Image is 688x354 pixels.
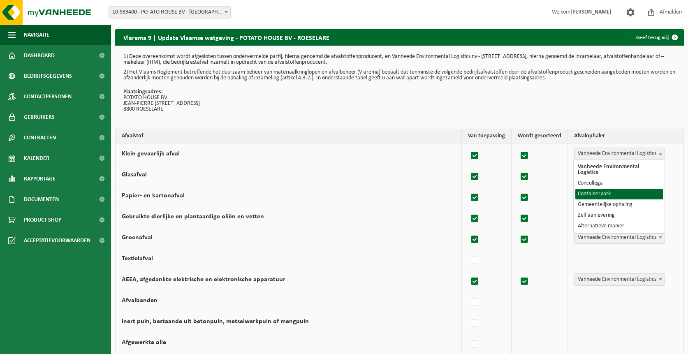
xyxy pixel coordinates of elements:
[24,230,90,251] span: Acceptatievoorwaarden
[24,169,56,189] span: Rapportage
[109,6,231,19] span: 10-989400 - POTATO HOUSE BV - ROESELARE
[123,89,676,112] p: POTATO HOUSE BV JEAN-PIERRE [STREET_ADDRESS] 8800 ROESELARE
[109,7,230,18] span: 10-989400 - POTATO HOUSE BV - ROESELARE
[575,189,663,199] li: Containerpark
[122,234,153,241] label: Groenafval
[574,231,665,244] span: Vanheede Environmental Logistics
[24,127,56,148] span: Contracten
[24,25,49,45] span: Navigatie
[574,148,665,160] span: Vanheede Environmental Logistics
[575,178,663,189] li: Concullega
[24,66,72,86] span: Bedrijfsgegevens
[570,9,612,15] strong: [PERSON_NAME]
[575,162,663,178] li: Vanheede Environmental Logistics
[574,232,665,243] span: Vanheede Environmental Logistics
[630,29,683,46] a: Geef terug vrij
[24,45,55,66] span: Dashboard
[122,255,153,262] label: Textielafval
[24,148,49,169] span: Kalender
[462,129,512,143] th: Van toepassing
[122,276,285,283] label: AEEA, afgedankte elektrische en elektronische apparatuur
[123,89,163,95] strong: Plaatsingsadres:
[574,148,665,160] span: Vanheede Environmental Logistics
[568,129,683,143] th: Afvalophaler
[123,54,676,65] p: 1) Deze overeenkomst wordt afgesloten tussen ondervermelde partij, hierna genoemd de afvalstoffen...
[123,69,676,81] p: 2) Het Vlaams Reglement betreffende het duurzaam beheer van materiaalkringlopen en afvalbeheer (V...
[115,29,338,45] h2: Vlarema 9 | Update Vlaamse wetgeving - POTATO HOUSE BV - ROESELARE
[122,192,185,199] label: Papier- en kartonafval
[574,274,665,285] span: Vanheede Environmental Logistics
[122,318,309,325] label: Inert puin, bestaande uit betonpuin, metselwerkpuin of mengpuin
[24,210,61,230] span: Product Shop
[122,150,180,157] label: Klein gevaarlijk afval
[122,213,264,220] label: Gebruikte dierlijke en plantaardige oliën en vetten
[116,129,462,143] th: Afvalstof
[24,107,55,127] span: Gebruikers
[575,210,663,221] li: Zelf aanlevering
[122,297,158,304] label: Afvalbanden
[575,199,663,210] li: Gemeentelijke ophaling
[512,129,568,143] th: Wordt gesorteerd
[122,171,147,178] label: Glasafval
[24,86,72,107] span: Contactpersonen
[122,339,166,346] label: Afgewerkte olie
[575,221,663,231] li: Alternatieve manier
[574,273,665,286] span: Vanheede Environmental Logistics
[24,189,59,210] span: Documenten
